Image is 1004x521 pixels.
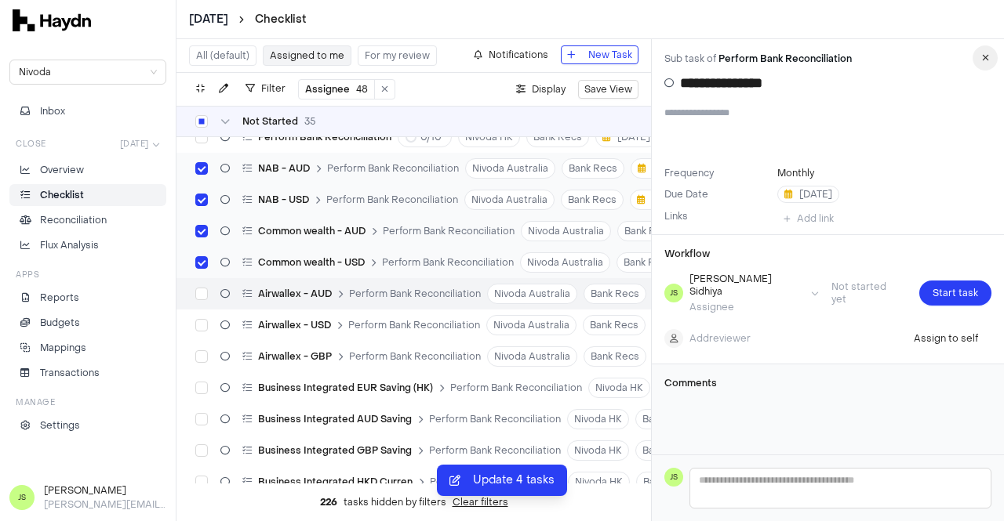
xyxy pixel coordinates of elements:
span: Business Integrated EUR Saving (HK) [258,382,433,394]
span: 35 [304,115,316,128]
p: Checklist [40,188,84,202]
span: Perform Bank Reconciliation [349,350,481,363]
button: Nivoda Australia [487,346,577,367]
button: Add link [777,209,840,228]
p: Overview [40,163,84,177]
span: Perform Bank Reconciliation [430,476,562,488]
a: Mappings [9,337,166,359]
span: Start task [933,285,978,301]
span: Add reviewer [689,332,751,345]
label: Frequency [664,167,771,179]
button: [DATE] [631,158,693,179]
button: [DATE] [777,186,839,203]
button: [DATE] [630,190,692,210]
button: Addreviewer [664,329,751,348]
span: JS [670,472,678,483]
button: JS[PERSON_NAME] SidhiyaAssignee [664,273,819,313]
button: Bank Recs [635,440,698,461]
span: [DATE] [120,138,149,150]
button: Nivoda HK [588,378,650,398]
a: Overview [9,159,166,181]
span: Assignee [305,83,350,96]
h3: Apps [16,269,39,280]
button: New Task [561,45,638,64]
a: Reports [9,287,166,309]
button: Start task [919,280,991,306]
span: Notifications [489,47,548,63]
p: Mappings [40,341,86,355]
span: Perform Bank Reconciliation [349,288,481,300]
span: [DATE] [602,131,650,143]
span: Perform Bank Reconciliation [718,52,852,65]
h3: [PERSON_NAME] [44,483,166,497]
button: Bank Recs [584,346,646,367]
button: Bank Recs [636,472,699,492]
div: Assignee [689,301,805,313]
div: [PERSON_NAME] Sidhiya [689,273,805,298]
span: Perform Bank Reconciliation [450,382,582,394]
span: Perform Bank Reconciliation [258,131,391,143]
button: Nivoda Australia [521,221,611,241]
span: Airwallex - GBP [258,350,332,363]
span: JS [670,288,678,299]
button: All (default) [189,45,256,66]
a: Flux Analysis [9,234,166,256]
span: Perform Bank Reconciliation [383,225,515,237]
p: Budgets [40,316,80,330]
button: Display [510,80,572,99]
nav: breadcrumb [189,12,307,27]
span: Airwallex - AUD [258,288,332,300]
button: Bank Recs [617,221,680,241]
p: Reports [40,291,79,305]
button: Nivoda Australia [486,315,577,335]
h3: Close [16,138,46,150]
span: 0 / 10 [420,131,442,143]
button: Nivoda Australia [520,252,610,273]
span: Filter [261,81,286,96]
button: Assigned to me [263,45,351,66]
span: Perform Bank Reconciliation [429,413,561,425]
p: Flux Analysis [40,238,99,252]
span: Display [532,81,566,97]
button: Nivoda Australia [465,158,555,179]
a: Checklist [9,184,166,206]
button: [DATE] [595,127,657,147]
span: Not started yet [819,280,913,306]
a: Reconciliation [9,209,166,231]
span: Perform Bank Reconciliation [348,319,480,331]
button: Bank Recs [526,127,589,147]
p: Settings [40,418,80,432]
button: Assignee48 [299,80,375,99]
button: Nivoda HK [568,472,630,492]
h3: Manage [16,396,55,408]
img: svg+xml,%3c [13,9,91,31]
p: [PERSON_NAME][EMAIL_ADDRESS][DOMAIN_NAME] [44,497,166,512]
a: Sub task of Perform Bank Reconciliation [664,52,852,65]
a: Checklist [255,12,307,27]
button: [DATE] [189,12,228,27]
span: Nivoda [19,60,157,84]
span: 226 [320,496,337,508]
span: Common wealth - USD [258,256,365,269]
button: Save View [578,80,638,99]
span: [DATE] [784,188,832,201]
button: Nivoda HK [567,440,629,461]
button: Nivoda HK [567,409,629,429]
button: Nivoda HK [458,127,520,147]
span: Perform Bank Reconciliation [326,194,458,206]
button: Nivoda Australia [487,284,577,304]
h3: Comments [664,377,991,389]
span: New Task [588,47,632,63]
span: Common wealth - AUD [258,225,366,237]
button: Clear filters [453,496,508,508]
span: NAB - USD [258,194,309,206]
span: Business Integrated HKD Curren [258,476,413,488]
button: Filter [239,79,292,98]
h3: Workflow [664,248,710,260]
span: Perform Bank Reconciliation [429,444,561,457]
button: Bank Recs [583,315,646,335]
span: Perform Bank Reconciliation [382,256,514,269]
button: Bank Recs [561,190,624,210]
